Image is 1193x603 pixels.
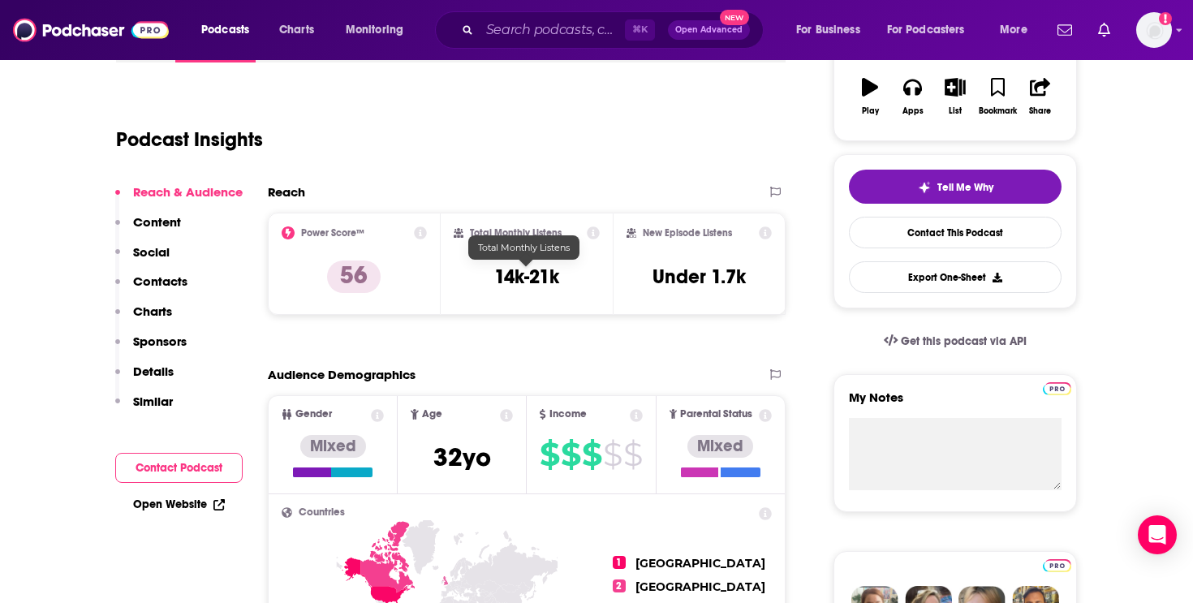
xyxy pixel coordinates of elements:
[643,227,732,239] h2: New Episode Listens
[133,274,187,289] p: Contacts
[115,334,187,364] button: Sponsors
[540,441,559,467] span: $
[625,19,655,41] span: ⌘ K
[433,441,491,473] span: 32 yo
[295,409,332,420] span: Gender
[887,19,965,41] span: For Podcasters
[115,364,174,394] button: Details
[680,409,752,420] span: Parental Status
[115,214,181,244] button: Content
[796,19,860,41] span: For Business
[334,17,424,43] button: open menu
[1159,12,1172,25] svg: Add a profile image
[115,274,187,304] button: Contacts
[1136,12,1172,48] button: Show profile menu
[1051,16,1079,44] a: Show notifications dropdown
[1000,19,1027,41] span: More
[582,441,601,467] span: $
[720,10,749,25] span: New
[133,214,181,230] p: Content
[300,435,366,458] div: Mixed
[268,184,305,200] h2: Reach
[901,334,1027,348] span: Get this podcast via API
[115,453,243,483] button: Contact Podcast
[849,170,1062,204] button: tell me why sparkleTell Me Why
[603,441,622,467] span: $
[1019,67,1062,126] button: Share
[133,497,225,511] a: Open Website
[301,227,364,239] h2: Power Score™
[934,67,976,126] button: List
[480,17,625,43] input: Search podcasts, credits, & more...
[687,435,753,458] div: Mixed
[549,409,587,420] span: Income
[269,17,324,43] a: Charts
[327,261,381,293] p: 56
[976,67,1019,126] button: Bookmark
[1043,559,1071,572] img: Podchaser Pro
[937,181,993,194] span: Tell Me Why
[494,265,559,289] h3: 14k-21k
[1043,382,1071,395] img: Podchaser Pro
[623,441,642,467] span: $
[450,11,779,49] div: Search podcasts, credits, & more...
[133,394,173,409] p: Similar
[115,304,172,334] button: Charts
[635,579,765,594] span: [GEOGRAPHIC_DATA]
[1029,106,1051,116] div: Share
[115,394,173,424] button: Similar
[133,334,187,349] p: Sponsors
[949,106,962,116] div: List
[918,181,931,194] img: tell me why sparkle
[279,19,314,41] span: Charts
[190,17,270,43] button: open menu
[1136,12,1172,48] span: Logged in as ldigiovine
[876,17,988,43] button: open menu
[849,261,1062,293] button: Export One-Sheet
[613,556,626,569] span: 1
[201,19,249,41] span: Podcasts
[613,579,626,592] span: 2
[849,217,1062,248] a: Contact This Podcast
[891,67,933,126] button: Apps
[470,227,562,239] h2: Total Monthly Listens
[668,20,750,40] button: Open AdvancedNew
[849,67,891,126] button: Play
[13,15,169,45] img: Podchaser - Follow, Share and Rate Podcasts
[116,127,263,152] h1: Podcast Insights
[133,244,170,260] p: Social
[988,17,1048,43] button: open menu
[979,106,1017,116] div: Bookmark
[133,304,172,319] p: Charts
[849,390,1062,418] label: My Notes
[422,409,442,420] span: Age
[1043,380,1071,395] a: Pro website
[1136,12,1172,48] img: User Profile
[871,321,1040,361] a: Get this podcast via API
[346,19,403,41] span: Monitoring
[652,265,746,289] h3: Under 1.7k
[785,17,881,43] button: open menu
[862,106,879,116] div: Play
[268,367,416,382] h2: Audience Demographics
[115,244,170,274] button: Social
[133,184,243,200] p: Reach & Audience
[478,242,570,253] span: Total Monthly Listens
[1043,557,1071,572] a: Pro website
[133,364,174,379] p: Details
[299,507,345,518] span: Countries
[561,441,580,467] span: $
[635,556,765,571] span: [GEOGRAPHIC_DATA]
[902,106,924,116] div: Apps
[115,184,243,214] button: Reach & Audience
[1092,16,1117,44] a: Show notifications dropdown
[675,26,743,34] span: Open Advanced
[1138,515,1177,554] div: Open Intercom Messenger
